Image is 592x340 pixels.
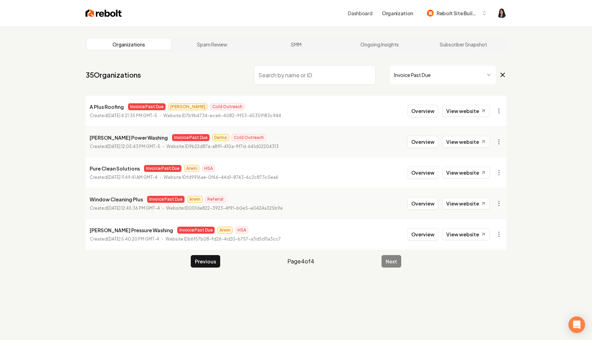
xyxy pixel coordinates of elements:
time: [DATE] 12:45:36 PM GMT-4 [107,206,160,211]
button: Previous [191,255,220,268]
span: Invoice Past Due [147,196,185,203]
p: Created [90,205,160,212]
a: View website [442,198,490,209]
input: Search by name or ID [254,65,376,85]
span: Cold Outreach [210,103,244,110]
p: Created [90,174,158,181]
button: Overview [407,166,438,179]
button: Overview [407,197,438,210]
time: [DATE] 11:49:41 AM GMT-4 [107,175,158,180]
a: Dashboard [348,10,372,17]
p: Website ID 001de822-3923-4f91-b0e5-e0424a325b9e [166,205,283,212]
p: Created [90,112,157,119]
span: HSA [235,227,248,234]
time: [DATE] 5:40:20 PM GMT-4 [107,236,159,242]
p: A Plus Roofing [90,103,124,111]
span: Invoice Past Due [128,103,165,110]
span: Arwin [217,227,233,234]
p: [PERSON_NAME] Pressure Washing [90,226,173,234]
button: Overview [407,105,438,117]
a: View website [442,105,490,117]
p: Website ID b6f57b08-fd26-4d20-b757-a3d5d11a3cc7 [165,236,281,243]
p: Created [90,236,159,243]
div: Open Intercom Messenger [568,316,585,333]
img: Haley Paramoure [497,8,506,18]
img: Rebolt Logo [86,8,122,18]
span: Arwin [184,165,199,172]
a: View website [442,136,490,148]
span: Invoice Past Due [172,134,209,141]
p: Window Cleaning Plus [90,195,143,203]
a: View website [442,228,490,240]
p: Created [90,143,160,150]
span: Referral [205,196,225,203]
button: Organization [378,7,417,19]
span: Cold Outreach [232,134,266,141]
img: Rebolt Site Builder [427,10,434,17]
button: Open user button [497,8,506,18]
a: Subscriber Snapshot [421,39,505,50]
button: Overview [407,136,438,148]
a: 35Organizations [86,70,141,80]
a: SMM [254,39,338,50]
p: Website ID 9b22d87a-a891-410a-9f7d-641d02204313 [167,143,279,150]
span: Rebolt Site Builder [437,10,479,17]
a: View website [442,167,490,178]
p: Website ID 7b9b4734-ece6-4082-9f53-45359183c944 [163,112,281,119]
span: Darina [212,134,229,141]
time: [DATE] 12:05:43 PM GMT-5 [107,144,160,149]
a: Ongoing Insights [338,39,422,50]
a: Spam Review [171,39,254,50]
a: Organizations [87,39,171,50]
p: Website ID fd9916ae-0f66-44d1-8743-6c2c873c5ea6 [164,174,278,181]
p: [PERSON_NAME] Power Washing [90,133,168,142]
span: HSA [202,165,215,172]
p: Pure Clean Solutions [90,164,140,173]
span: [PERSON_NAME] [168,103,207,110]
span: Arwin [187,196,203,203]
span: Invoice Past Due [177,227,215,234]
time: [DATE] 4:21:35 PM GMT-5 [107,113,157,118]
span: Page 4 of 4 [287,257,314,265]
button: Overview [407,228,438,241]
span: Invoice Past Due [144,165,181,172]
